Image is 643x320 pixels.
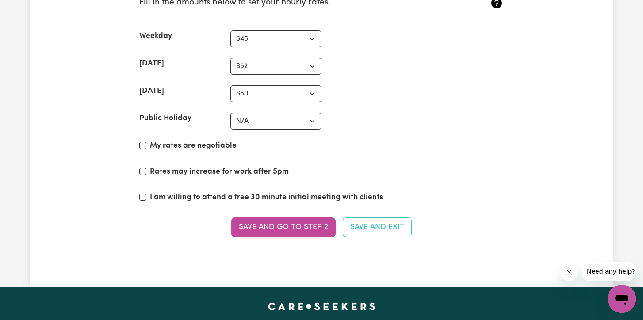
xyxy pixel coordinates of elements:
iframe: Fermer le message [560,263,578,281]
label: My rates are negotiable [150,140,237,152]
iframe: Bouton de lancement de la fenêtre de messagerie [608,285,636,313]
iframe: Message de la compagnie [582,262,636,281]
label: Weekday [139,30,172,42]
button: Save and Exit [343,217,412,237]
a: Careseekers home page [268,303,375,310]
label: [DATE] [139,58,164,69]
label: [DATE] [139,85,164,97]
label: Rates may increase for work after 5pm [150,166,289,178]
label: Public Holiday [139,113,191,124]
button: Save and go to Step 2 [231,217,336,237]
label: I am willing to attend a free 30 minute initial meeting with clients [150,192,383,203]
